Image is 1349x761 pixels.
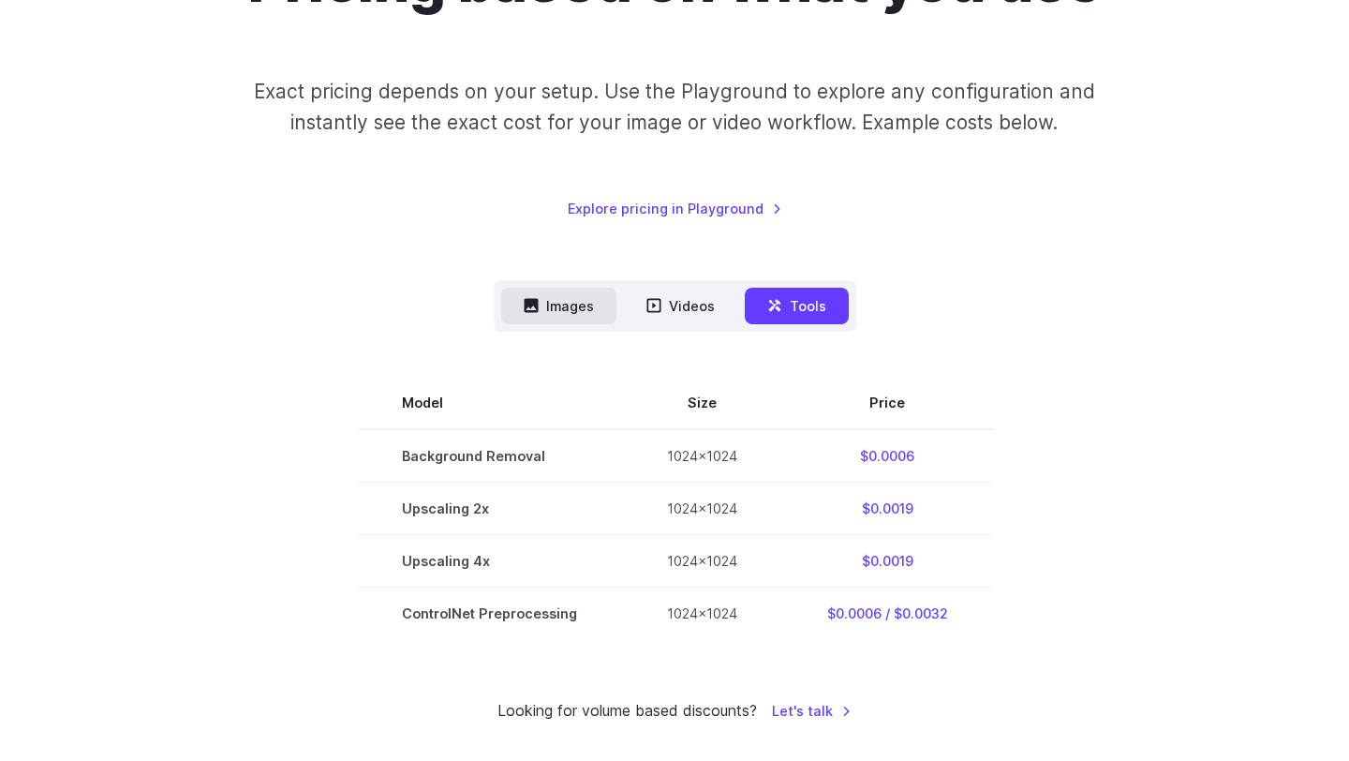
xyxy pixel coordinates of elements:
td: ControlNet Preprocessing [357,587,622,639]
small: Looking for volume based discounts? [497,699,757,724]
button: Images [501,288,616,324]
td: Upscaling 4x [357,534,622,587]
td: 1024x1024 [622,429,782,483]
td: $0.0019 [782,482,993,534]
td: 1024x1024 [622,587,782,639]
td: Background Removal [357,429,622,483]
button: Videos [624,288,737,324]
p: Exact pricing depends on your setup. Use the Playground to explore any configuration and instantl... [218,76,1131,139]
th: Model [357,377,622,429]
a: Explore pricing in Playground [568,198,782,219]
td: 1024x1024 [622,482,782,534]
td: $0.0006 [782,429,993,483]
td: $0.0006 / $0.0032 [782,587,993,639]
button: Tools [745,288,849,324]
a: Let's talk [772,700,852,722]
td: Upscaling 2x [357,482,622,534]
th: Price [782,377,993,429]
td: $0.0019 [782,534,993,587]
td: 1024x1024 [622,534,782,587]
th: Size [622,377,782,429]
